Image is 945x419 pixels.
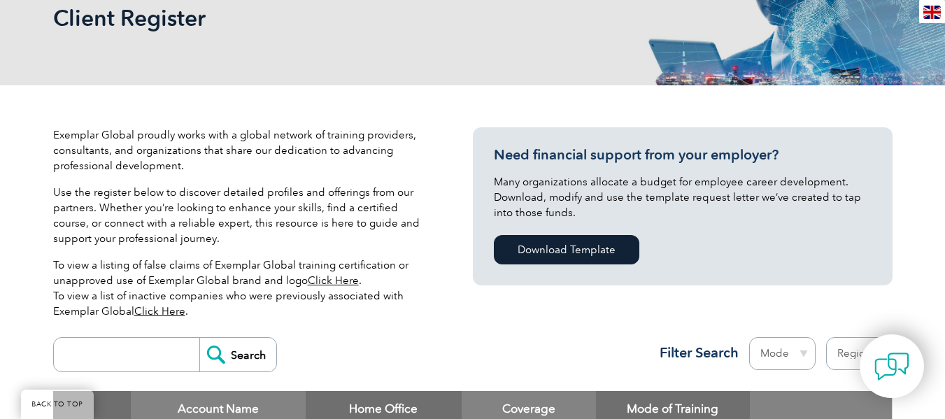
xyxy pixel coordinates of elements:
h2: Client Register [53,7,641,29]
img: en [923,6,941,19]
p: Many organizations allocate a budget for employee career development. Download, modify and use th... [494,174,872,220]
h3: Need financial support from your employer? [494,146,872,164]
a: Click Here [308,274,359,287]
a: Download Template [494,235,639,264]
img: contact-chat.png [874,349,909,384]
h3: Filter Search [651,344,739,362]
a: BACK TO TOP [21,390,94,419]
a: Click Here [134,305,185,318]
p: Use the register below to discover detailed profiles and offerings from our partners. Whether you... [53,185,431,246]
p: To view a listing of false claims of Exemplar Global training certification or unapproved use of ... [53,257,431,319]
p: Exemplar Global proudly works with a global network of training providers, consultants, and organ... [53,127,431,173]
input: Search [199,338,276,371]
